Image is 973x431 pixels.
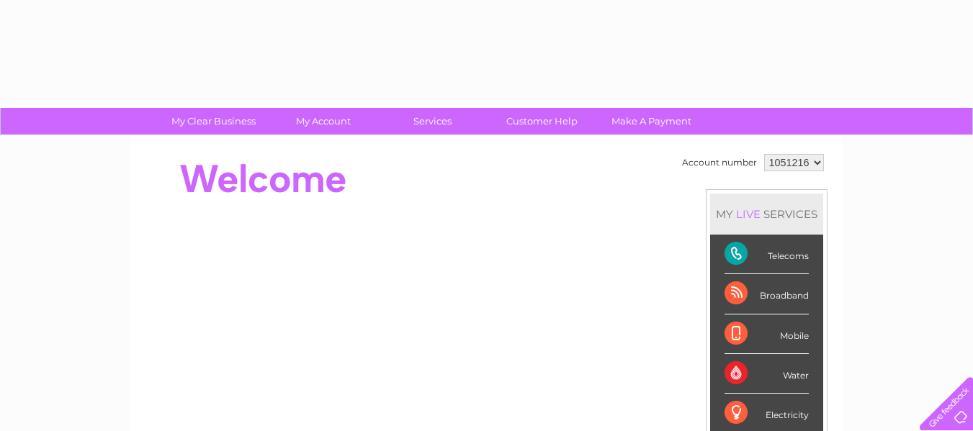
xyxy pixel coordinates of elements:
[725,354,809,394] div: Water
[483,108,601,135] a: Customer Help
[733,207,763,221] div: LIVE
[154,108,273,135] a: My Clear Business
[710,194,823,235] div: MY SERVICES
[678,150,761,175] td: Account number
[725,314,809,354] div: Mobile
[592,108,711,135] a: Make A Payment
[725,235,809,274] div: Telecoms
[725,274,809,314] div: Broadband
[373,108,492,135] a: Services
[264,108,382,135] a: My Account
